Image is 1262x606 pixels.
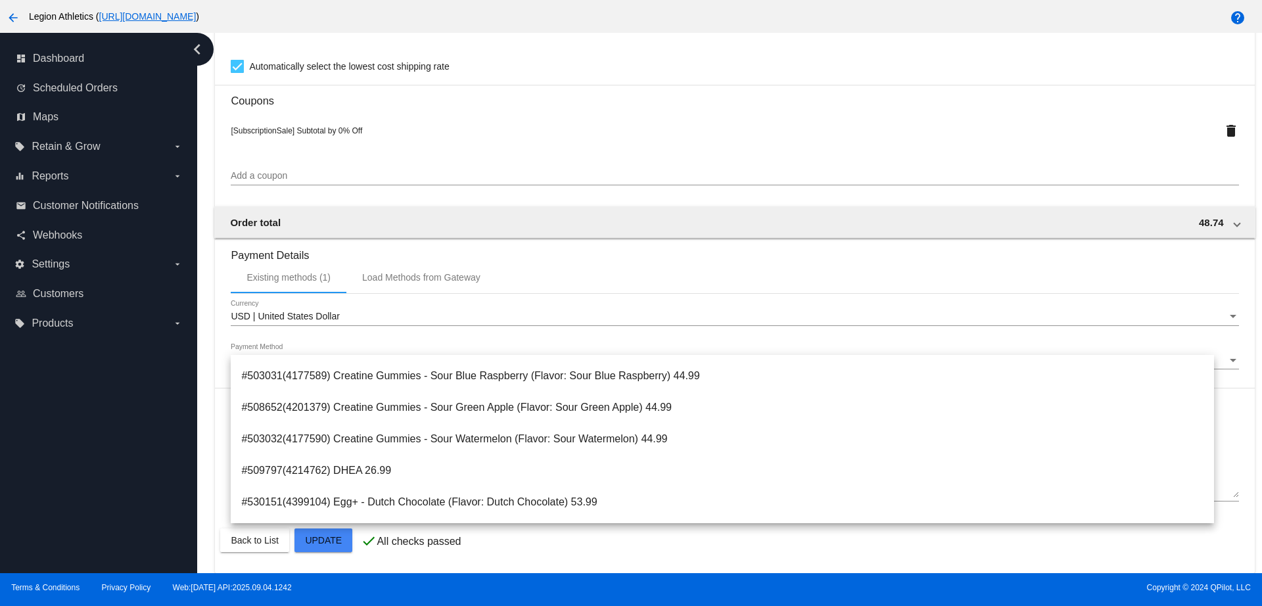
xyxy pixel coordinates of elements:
[16,200,26,211] i: email
[33,229,82,241] span: Webhooks
[241,360,1203,392] span: #503031(4177589) Creatine Gummies - Sour Blue Raspberry (Flavor: Sour Blue Raspberry) 44.99
[11,583,80,592] a: Terms & Conditions
[642,583,1251,592] span: Copyright © 2024 QPilot, LLC
[16,289,26,299] i: people_outline
[241,392,1203,423] span: #508652(4201379) Creatine Gummies - Sour Green Apple (Flavor: Sour Green Apple) 44.99
[16,195,183,216] a: email Customer Notifications
[99,11,197,22] a: [URL][DOMAIN_NAME]
[1223,123,1239,139] mat-icon: delete
[231,126,362,135] span: [SubscriptionSale] Subtotal by 0% Off
[172,259,183,269] i: arrow_drop_down
[1230,10,1246,26] mat-icon: help
[241,423,1203,455] span: #503032(4177590) Creatine Gummies - Sour Watermelon (Flavor: Sour Watermelon) 44.99
[14,171,25,181] i: equalizer
[220,528,289,552] button: Back to List
[32,317,73,329] span: Products
[1199,217,1224,228] span: 48.74
[16,112,26,122] i: map
[29,11,199,22] span: Legion Athletics ( )
[16,78,183,99] a: update Scheduled Orders
[231,239,1238,262] h3: Payment Details
[33,111,58,123] span: Maps
[172,318,183,329] i: arrow_drop_down
[172,141,183,152] i: arrow_drop_down
[305,535,342,546] span: Update
[32,258,70,270] span: Settings
[231,85,1238,107] h3: Coupons
[214,206,1255,238] mat-expansion-panel-header: Order total 48.74
[231,311,339,321] span: USD | United States Dollar
[16,230,26,241] i: share
[173,583,292,592] a: Web:[DATE] API:2025.09.04.1242
[14,141,25,152] i: local_offer
[187,39,208,60] i: chevron_left
[294,528,352,552] button: Update
[361,533,377,549] mat-icon: check
[16,83,26,93] i: update
[230,217,281,228] span: Order total
[102,583,151,592] a: Privacy Policy
[241,518,1203,549] span: #530152(4399105) Egg+ - French Vanilla (Flavor: French Vanilla) 53.99
[16,283,183,304] a: people_outline Customers
[33,200,139,212] span: Customer Notifications
[16,106,183,128] a: map Maps
[231,171,1238,181] input: Add a coupon
[241,455,1203,486] span: #509797(4214762) DHEA 26.99
[231,535,278,546] span: Back to List
[14,259,25,269] i: settings
[362,272,480,283] div: Load Methods from Gateway
[16,225,183,246] a: share Webhooks
[5,10,21,26] mat-icon: arrow_back
[231,312,1238,322] mat-select: Currency
[16,53,26,64] i: dashboard
[172,171,183,181] i: arrow_drop_down
[33,288,83,300] span: Customers
[16,48,183,69] a: dashboard Dashboard
[249,58,449,74] span: Automatically select the lowest cost shipping rate
[14,318,25,329] i: local_offer
[241,486,1203,518] span: #530151(4399104) Egg+ - Dutch Chocolate (Flavor: Dutch Chocolate) 53.99
[33,53,84,64] span: Dashboard
[33,82,118,94] span: Scheduled Orders
[246,272,331,283] div: Existing methods (1)
[32,170,68,182] span: Reports
[377,536,461,548] p: All checks passed
[32,141,100,152] span: Retain & Grow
